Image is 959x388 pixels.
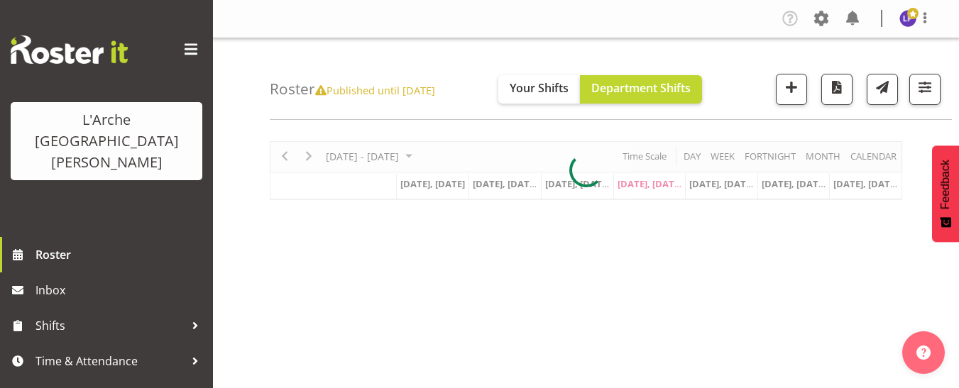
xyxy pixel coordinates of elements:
[909,74,941,105] button: Filter Shifts
[315,83,435,97] span: Published until [DATE]
[35,279,206,301] span: Inbox
[867,74,898,105] button: Send a list of all shifts for the selected filtered period to all rostered employees.
[776,74,807,105] button: Add a new shift
[498,75,580,104] button: Your Shifts
[932,145,959,242] button: Feedback - Show survey
[11,35,128,64] img: Rosterit website logo
[899,10,916,27] img: lydia-peters9732.jpg
[510,80,569,96] span: Your Shifts
[821,74,853,105] button: Download a PDF of the roster according to the set date range.
[580,75,702,104] button: Department Shifts
[35,315,185,336] span: Shifts
[25,109,188,173] div: L'Arche [GEOGRAPHIC_DATA][PERSON_NAME]
[939,160,952,209] span: Feedback
[35,244,206,265] span: Roster
[591,80,691,96] span: Department Shifts
[916,345,931,360] img: help-xxl-2.png
[35,350,185,372] span: Time & Attendance
[270,81,435,97] h4: Roster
